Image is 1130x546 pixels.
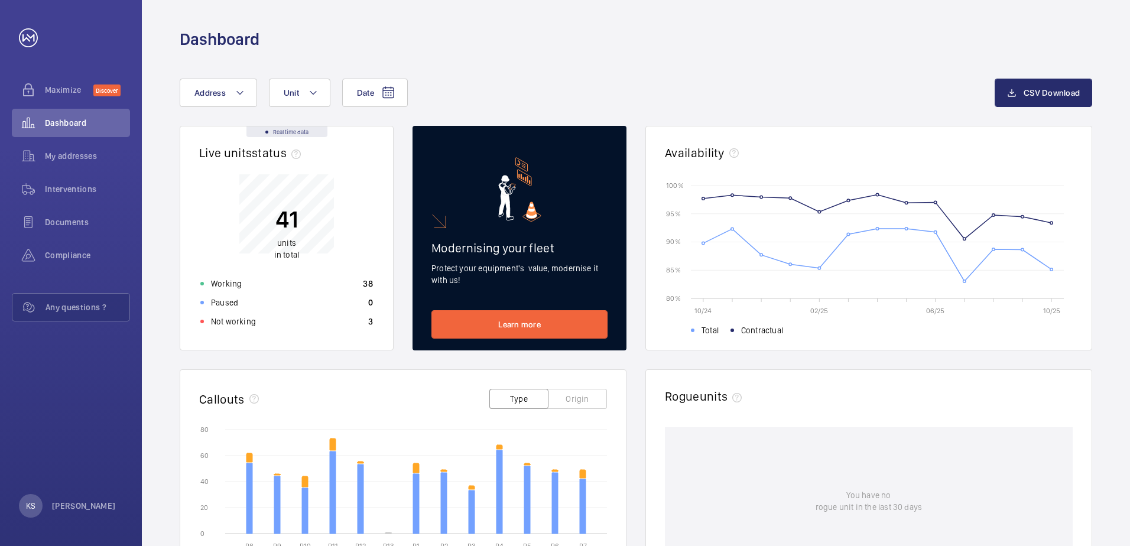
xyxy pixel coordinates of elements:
[45,183,130,195] span: Interventions
[180,28,259,50] h1: Dashboard
[45,117,130,129] span: Dashboard
[211,316,256,327] p: Not working
[368,297,373,308] p: 0
[700,389,747,404] span: units
[200,425,209,434] text: 80
[274,204,299,234] p: 41
[431,240,608,255] h2: Modernising your fleet
[665,145,725,160] h2: Availability
[269,79,330,107] button: Unit
[666,266,681,274] text: 85 %
[666,181,684,189] text: 100 %
[1043,307,1060,315] text: 10/25
[666,209,681,217] text: 95 %
[45,249,130,261] span: Compliance
[810,307,828,315] text: 02/25
[274,237,299,261] p: in total
[194,88,226,97] span: Address
[200,503,208,512] text: 20
[199,392,245,407] h2: Callouts
[200,451,209,460] text: 60
[252,145,306,160] span: status
[431,310,608,339] a: Learn more
[200,529,204,538] text: 0
[93,84,121,96] span: Discover
[211,297,238,308] p: Paused
[666,294,681,302] text: 80 %
[284,88,299,97] span: Unit
[548,389,607,409] button: Origin
[666,238,681,246] text: 90 %
[277,238,296,248] span: units
[702,324,719,336] span: Total
[1024,88,1080,97] span: CSV Download
[26,500,35,512] p: KS
[357,88,374,97] span: Date
[52,500,116,512] p: [PERSON_NAME]
[45,150,130,162] span: My addresses
[246,126,327,137] div: Real time data
[489,389,548,409] button: Type
[741,324,783,336] span: Contractual
[199,145,306,160] h2: Live units
[665,389,746,404] h2: Rogue
[46,301,129,313] span: Any questions ?
[368,316,373,327] p: 3
[995,79,1092,107] button: CSV Download
[200,477,209,486] text: 40
[45,84,93,96] span: Maximize
[45,216,130,228] span: Documents
[926,307,944,315] text: 06/25
[363,278,373,290] p: 38
[431,262,608,286] p: Protect your equipment's value, modernise it with us!
[694,307,712,315] text: 10/24
[342,79,408,107] button: Date
[498,157,541,222] img: marketing-card.svg
[816,489,922,513] p: You have no rogue unit in the last 30 days
[211,278,242,290] p: Working
[180,79,257,107] button: Address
